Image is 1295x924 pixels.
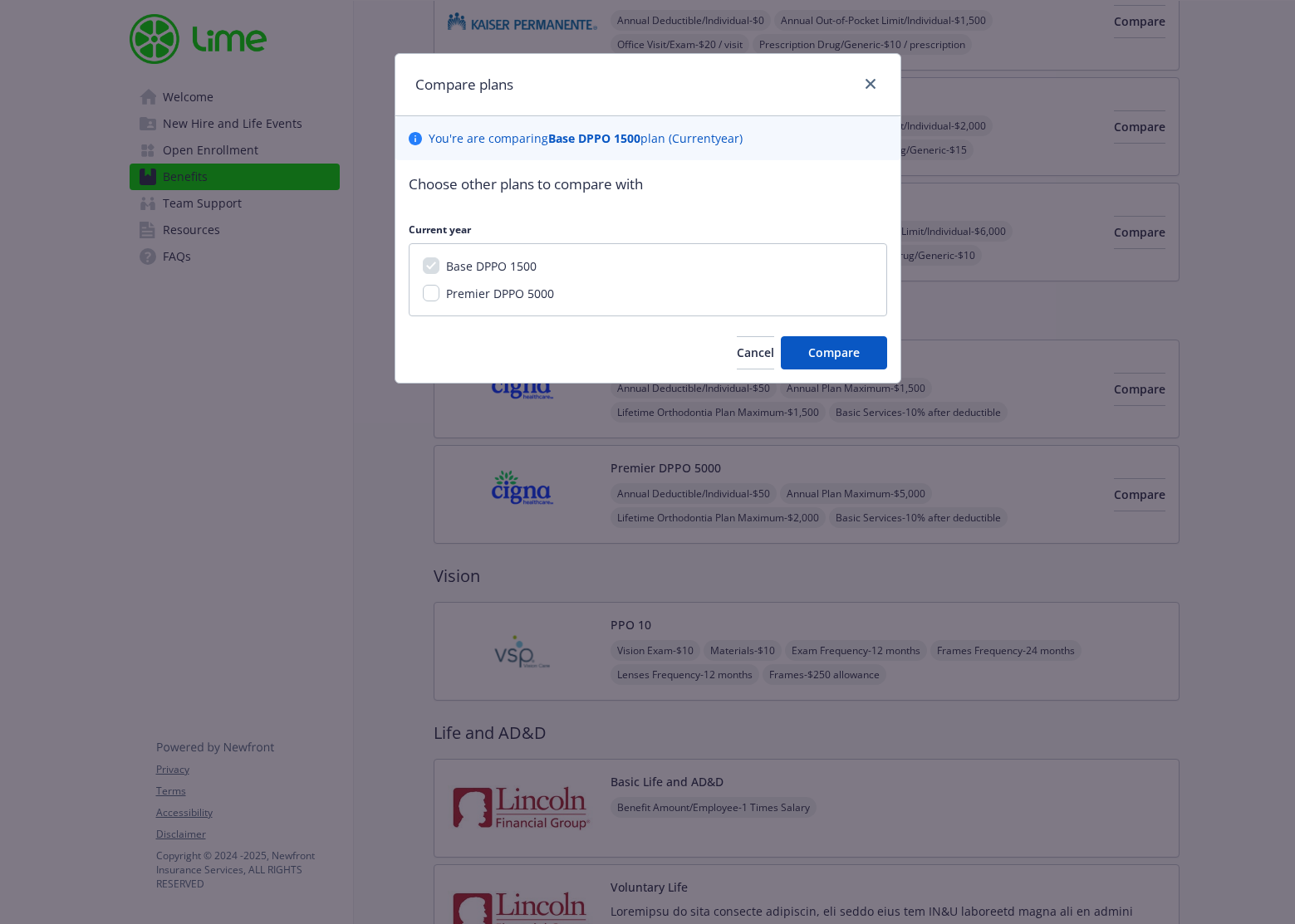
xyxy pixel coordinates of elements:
[446,286,554,301] span: Premier DPPO 5000
[781,336,887,369] button: Compare
[861,74,881,94] a: close
[808,345,860,360] span: Compare
[409,222,887,237] p: Current year
[548,130,640,146] b: Base DPPO 1500
[737,345,774,360] span: Cancel
[415,74,513,95] h1: Compare plans
[446,258,537,274] span: Base DPPO 1500
[409,174,887,195] p: Choose other plans to compare with
[429,130,743,147] p: You ' re are comparing plan ( Current year)
[737,336,774,369] button: Cancel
